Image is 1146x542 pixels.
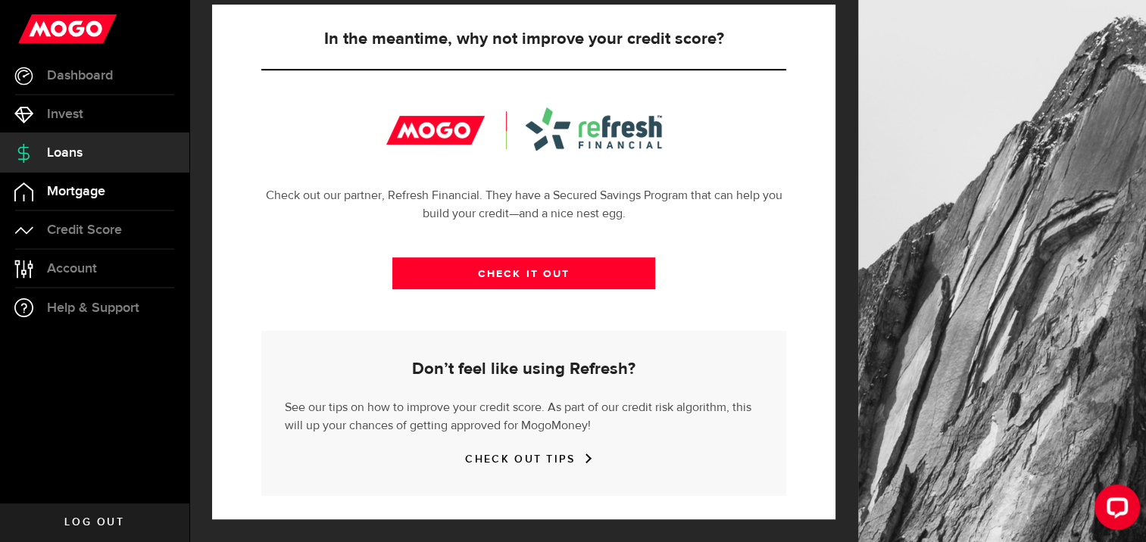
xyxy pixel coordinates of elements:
span: Help & Support [47,301,139,315]
span: Credit Score [47,223,122,237]
a: CHECK IT OUT [392,257,655,289]
p: See our tips on how to improve your credit score. As part of our credit risk algorithm, this will... [285,395,763,435]
iframe: LiveChat chat widget [1082,478,1146,542]
a: CHECK OUT TIPS [465,453,582,466]
span: Mortgage [47,185,105,198]
h5: Don’t feel like using Refresh? [285,360,763,378]
p: Check out our partner, Refresh Financial. They have a Secured Savings Program that can help you b... [261,187,786,223]
span: Dashboard [47,69,113,83]
span: Invest [47,107,83,121]
h5: In the meantime, why not improve your credit score? [261,30,786,48]
span: Log out [64,517,124,528]
span: Account [47,262,97,276]
span: Loans [47,146,83,160]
